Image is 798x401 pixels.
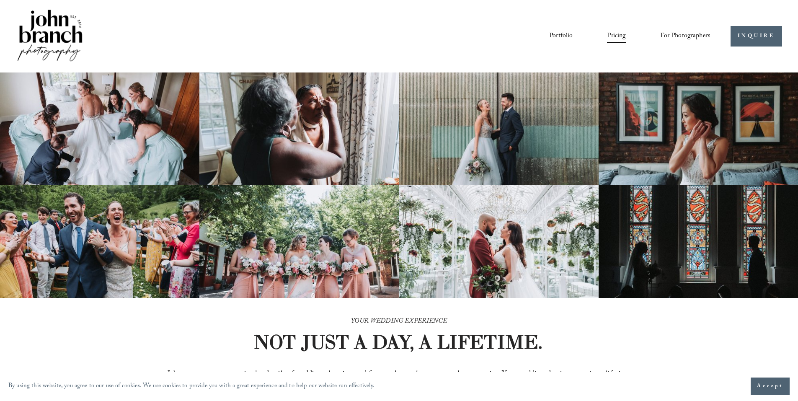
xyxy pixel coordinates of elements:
[253,330,542,354] strong: NOT JUST A DAY, A LIFETIME.
[16,8,84,65] img: John Branch IV Photography
[199,72,399,185] img: Woman applying makeup to another woman near a window with floral curtains and autumn flowers.
[607,29,626,43] a: Pricing
[351,316,447,327] em: YOUR WEDDING EXPERIENCE
[8,380,375,393] p: By using this website, you agree to our use of cookies. We use cookies to provide you with a grea...
[599,185,798,298] img: Silhouettes of a bride and groom facing each other in a church, with colorful stained glass windo...
[660,30,710,43] span: For Photographers
[399,72,599,185] img: A bride and groom standing together, laughing, with the bride holding a bouquet in front of a cor...
[731,26,782,47] a: INQUIRE
[199,185,399,298] img: A bride and four bridesmaids in pink dresses, holding bouquets with pink and white flowers, smili...
[751,378,790,395] button: Accept
[549,29,573,43] a: Portfolio
[660,29,710,43] a: folder dropdown
[399,185,599,298] img: Bride and groom standing in an elegant greenhouse with chandeliers and lush greenery.
[757,382,783,391] span: Accept
[599,72,798,185] img: Bride adjusting earring in front of framed posters on a brick wall.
